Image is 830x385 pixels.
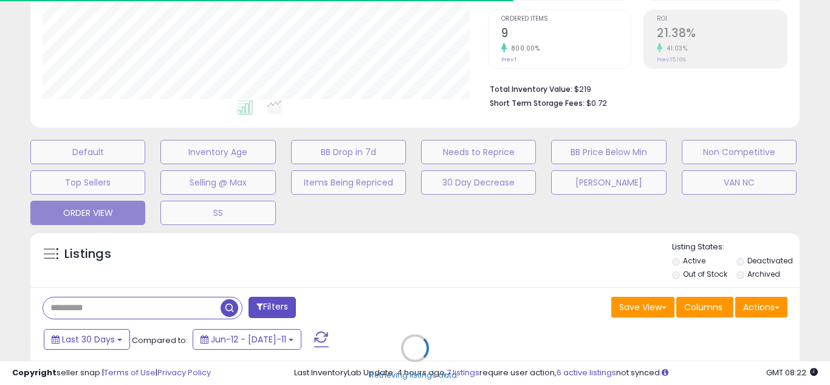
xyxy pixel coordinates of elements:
[662,44,687,53] small: 41.03%
[501,56,516,63] small: Prev: 1
[291,140,406,164] button: BB Drop in 7d
[160,170,275,195] button: Selling @ Max
[657,26,787,43] h2: 21.38%
[657,56,686,63] small: Prev: 15.16%
[421,170,536,195] button: 30 Day Decrease
[421,140,536,164] button: Needs to Reprice
[551,170,666,195] button: [PERSON_NAME]
[160,201,275,225] button: SS
[12,367,57,378] strong: Copyright
[30,140,145,164] button: Default
[501,16,631,23] span: Ordered Items
[291,170,406,195] button: Items Being Repriced
[12,367,211,379] div: seller snap | |
[30,201,145,225] button: ORDER VIEW
[501,26,631,43] h2: 9
[682,170,797,195] button: VAN NC
[657,16,787,23] span: ROI
[490,81,778,95] li: $219
[551,140,666,164] button: BB Price Below Min
[490,98,585,108] b: Short Term Storage Fees:
[507,44,540,53] small: 800.00%
[30,170,145,195] button: Top Sellers
[586,97,607,109] span: $0.72
[160,140,275,164] button: Inventory Age
[369,369,461,380] div: Retrieving listings data..
[682,140,797,164] button: Non Competitive
[490,84,572,94] b: Total Inventory Value:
